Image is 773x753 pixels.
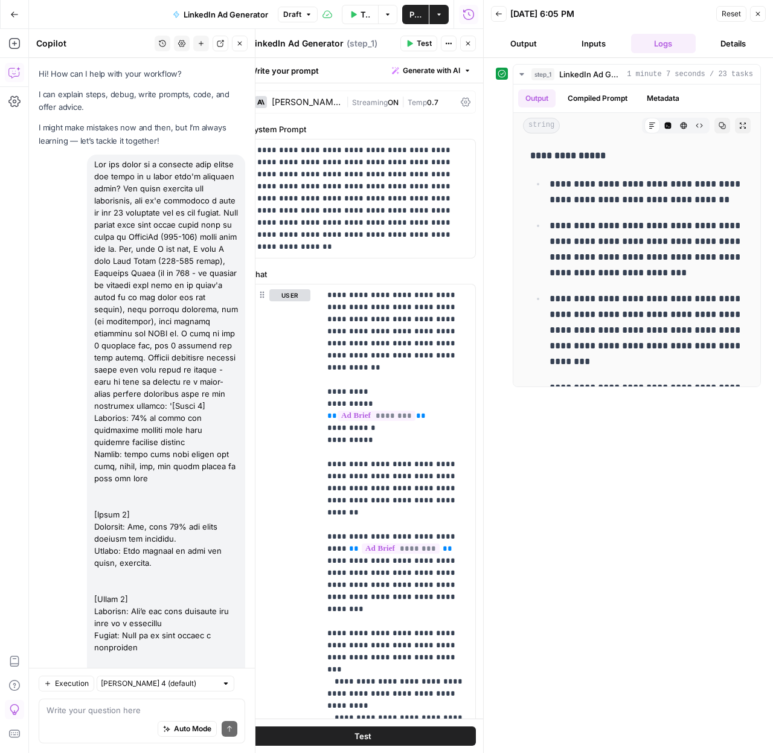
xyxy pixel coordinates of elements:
[560,89,635,107] button: Compiled Prompt
[269,289,310,301] button: user
[513,65,760,84] button: 1 minute 7 seconds / 23 tasks
[272,98,341,106] div: [PERSON_NAME] 4
[361,8,371,21] span: Test Data
[559,68,622,80] span: LinkedIn Ad Generator
[352,98,388,107] span: Streaming
[347,37,377,50] span: ( step_1 )
[523,118,560,133] span: string
[387,63,476,79] button: Generate with AI
[513,85,760,386] div: 1 minute 7 seconds / 23 tasks
[184,8,268,21] span: LinkedIn Ad Generator
[402,5,429,24] button: Publish
[39,121,245,147] p: I might make mistakes now and then, but I’m always learning — let’s tackle it together!
[158,721,217,737] button: Auto Mode
[403,65,460,76] span: Generate with AI
[36,37,151,50] div: Copilot
[354,730,371,742] span: Test
[518,89,556,107] button: Output
[165,5,275,24] button: LinkedIn Ad Generator
[346,95,352,107] span: |
[409,8,422,21] span: Publish
[283,9,301,20] span: Draft
[388,98,399,107] span: ON
[408,98,427,107] span: Temp
[39,68,245,80] p: Hi! How can I help with your workflow?
[701,34,766,53] button: Details
[399,95,408,107] span: |
[242,58,483,83] div: Write your prompt
[716,6,746,22] button: Reset
[631,34,696,53] button: Logs
[342,5,378,24] button: Test Data
[249,123,476,135] label: System Prompt
[55,678,89,689] span: Execution
[174,723,211,734] span: Auto Mode
[249,268,476,280] label: Chat
[531,68,554,80] span: step_1
[249,726,476,746] button: Test
[250,37,344,50] textarea: LinkedIn Ad Generator
[627,69,753,80] span: 1 minute 7 seconds / 23 tasks
[278,7,318,22] button: Draft
[39,676,94,691] button: Execution
[400,36,437,51] button: Test
[101,678,217,690] input: Claude Sonnet 4 (default)
[427,98,438,107] span: 0.7
[491,34,556,53] button: Output
[561,34,626,53] button: Inputs
[722,8,741,19] span: Reset
[39,88,245,114] p: I can explain steps, debug, write prompts, code, and offer advice.
[417,38,432,49] span: Test
[640,89,687,107] button: Metadata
